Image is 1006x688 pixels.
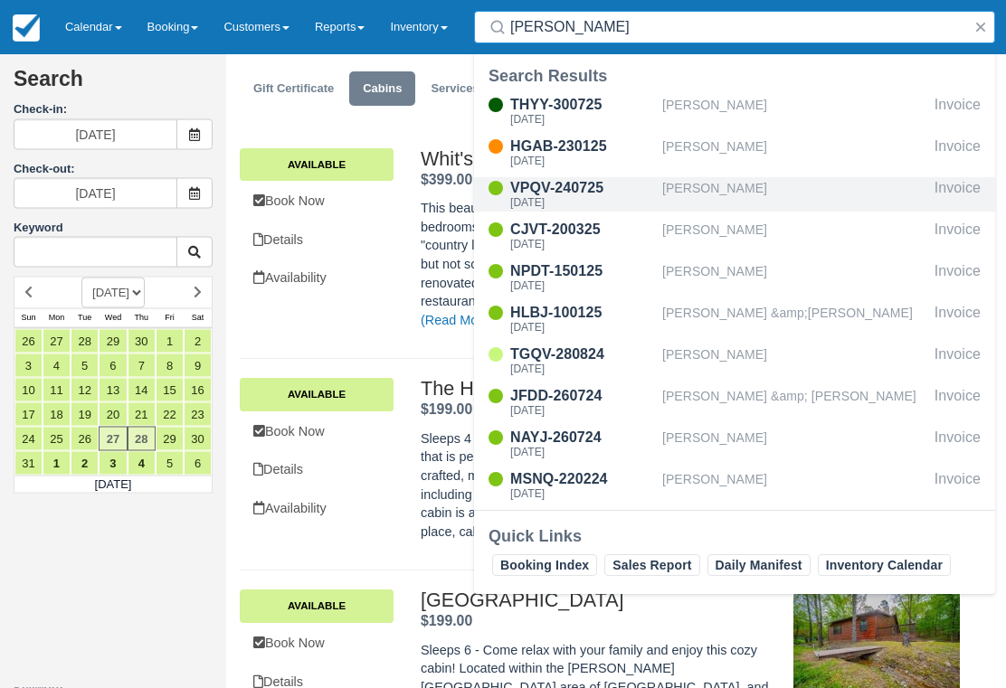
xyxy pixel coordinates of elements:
a: 3 [99,451,127,476]
div: HLBJ-100125 [510,302,655,324]
div: Invoice [935,344,981,378]
a: NAYJ-260724[DATE][PERSON_NAME]Invoice [474,427,995,461]
a: 15 [156,378,184,402]
a: 18 [43,402,71,427]
div: HGAB-230125 [510,136,655,157]
div: CJVT-200325 [510,219,655,240]
a: 1 [156,329,184,353]
div: NPDT-150125 [510,260,655,282]
h2: Whit's End [421,149,780,171]
a: Details [240,452,394,489]
div: [DATE] [510,280,655,291]
div: Invoice [935,427,981,461]
a: 28 [128,427,156,451]
div: Invoice [935,302,981,336]
div: [PERSON_NAME] [662,468,927,503]
a: 14 [128,378,156,402]
a: 5 [156,451,184,476]
a: Book Now [240,626,394,663]
input: Search ( / ) [510,11,966,43]
div: [PERSON_NAME] &amp; [PERSON_NAME] [662,385,927,419]
a: Cabins [349,72,415,108]
a: 24 [14,427,43,451]
a: 29 [99,329,127,353]
a: Book Now [240,184,394,221]
a: 1 [43,451,71,476]
a: Daily Manifest [707,554,811,576]
img: checkfront-main-nav-mini-logo.png [13,14,40,42]
div: [PERSON_NAME] [662,260,927,295]
div: Invoice [935,177,981,212]
label: Keyword [14,221,63,234]
a: 2 [71,451,99,476]
a: Book Now [240,414,394,451]
a: 30 [128,329,156,353]
label: Check-in: [14,101,213,118]
a: THYY-300725[DATE][PERSON_NAME]Invoice [474,94,995,128]
p: Sleeps 4 - The Haven has a warm inviting open floor plan, that is perfect for any couple. Cabin i... [421,430,780,542]
div: JFDD-260724 [510,385,655,407]
h2: The Haven [421,379,780,401]
th: Thu [128,308,156,328]
div: [DATE] [510,197,655,208]
a: 26 [14,329,43,353]
a: 27 [43,329,71,353]
a: 11 [43,378,71,402]
a: Sales Report [604,554,699,576]
h2: [GEOGRAPHIC_DATA] [421,590,780,612]
a: Available [240,149,394,182]
a: 30 [184,427,212,451]
a: 7 [128,353,156,378]
th: Wed [99,308,127,328]
a: Details [240,222,394,259]
a: Availability [240,260,394,297]
div: THYY-300725 [510,94,655,116]
a: Services and Rentals [417,72,562,108]
div: Invoice [935,468,981,503]
a: Availability [240,491,394,528]
div: Quick Links [489,525,981,547]
a: Inventory Calendar [818,554,951,576]
a: 6 [184,451,212,476]
a: 28 [71,329,99,353]
a: 6 [99,353,127,378]
div: [DATE] [510,447,655,457]
a: 3 [14,353,43,378]
a: 22 [156,402,184,427]
div: Search Results [489,65,981,87]
a: 9 [184,353,212,378]
a: 8 [156,353,184,378]
a: 21 [128,402,156,427]
div: [PERSON_NAME] [662,344,927,378]
a: MSNQ-220224[DATE][PERSON_NAME]Invoice [474,468,995,503]
div: [PERSON_NAME] [662,136,927,170]
a: 2 [184,329,212,353]
a: 19 [71,402,99,427]
div: [PERSON_NAME] [662,427,927,461]
a: 27 [99,427,127,451]
div: [PERSON_NAME] [662,94,927,128]
td: [DATE] [14,476,213,494]
a: 17 [14,402,43,427]
th: Sun [14,308,43,328]
a: Booking Index [492,554,597,576]
div: Invoice [935,219,981,253]
a: Gift Certificate [240,72,347,108]
a: 25 [43,427,71,451]
div: [DATE] [510,239,655,250]
a: 23 [184,402,212,427]
div: [DATE] [510,405,655,416]
a: Available [240,379,394,411]
th: Mon [43,308,71,328]
strong: Price: $399 [421,173,472,188]
div: [DATE] [510,363,655,374]
a: 20 [99,402,127,427]
a: TGQV-280824[DATE][PERSON_NAME]Invoice [474,344,995,378]
a: 12 [71,378,99,402]
div: [PERSON_NAME] [662,219,927,253]
a: 5 [71,353,99,378]
div: MSNQ-220224 [510,468,655,490]
a: 26 [71,427,99,451]
a: 4 [43,353,71,378]
a: CJVT-200325[DATE][PERSON_NAME]Invoice [474,219,995,253]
